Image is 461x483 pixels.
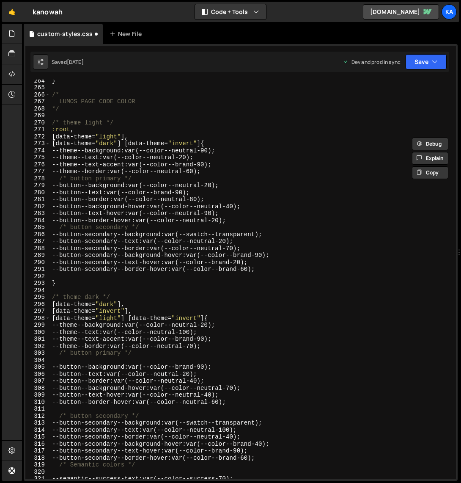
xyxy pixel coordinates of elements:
[25,336,50,343] div: 301
[25,294,50,301] div: 295
[52,58,84,66] div: Saved
[25,196,50,203] div: 281
[25,441,50,448] div: 316
[25,98,50,105] div: 267
[25,371,50,378] div: 306
[25,147,50,155] div: 274
[25,413,50,420] div: 312
[25,231,50,238] div: 286
[25,364,50,371] div: 305
[442,4,457,19] a: Ka
[25,378,50,385] div: 307
[25,217,50,224] div: 284
[412,152,448,165] button: Explain
[25,315,50,322] div: 298
[25,475,50,483] div: 321
[25,252,50,259] div: 289
[25,329,50,336] div: 300
[25,273,50,280] div: 292
[25,433,50,441] div: 315
[25,154,50,161] div: 275
[2,2,22,22] a: 🤙
[412,138,448,150] button: Debug
[25,469,50,476] div: 320
[25,112,50,119] div: 269
[25,455,50,462] div: 318
[25,140,50,147] div: 273
[25,189,50,196] div: 280
[25,322,50,329] div: 299
[25,182,50,189] div: 279
[25,105,50,113] div: 268
[25,406,50,413] div: 311
[25,427,50,434] div: 314
[25,280,50,287] div: 293
[25,308,50,315] div: 297
[37,30,93,38] div: custom-styles.css
[25,168,50,175] div: 277
[25,350,50,357] div: 303
[25,399,50,406] div: 310
[25,245,50,252] div: 288
[25,357,50,364] div: 304
[25,420,50,427] div: 313
[33,7,63,17] div: kanowah
[25,175,50,182] div: 278
[25,343,50,350] div: 302
[25,385,50,392] div: 308
[363,4,439,19] a: [DOMAIN_NAME]
[25,161,50,168] div: 276
[343,58,401,66] div: Dev and prod in sync
[25,259,50,266] div: 290
[406,54,447,69] button: Save
[67,58,84,66] div: [DATE]
[25,461,50,469] div: 319
[25,224,50,231] div: 285
[25,287,50,294] div: 294
[25,210,50,217] div: 283
[25,133,50,141] div: 272
[25,91,50,99] div: 266
[25,203,50,210] div: 282
[25,238,50,245] div: 287
[25,447,50,455] div: 317
[25,84,50,91] div: 265
[25,266,50,273] div: 291
[412,166,448,179] button: Copy
[25,77,50,85] div: 264
[195,4,266,19] button: Code + Tools
[25,119,50,127] div: 270
[25,126,50,133] div: 271
[25,301,50,308] div: 296
[25,392,50,399] div: 309
[110,30,145,38] div: New File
